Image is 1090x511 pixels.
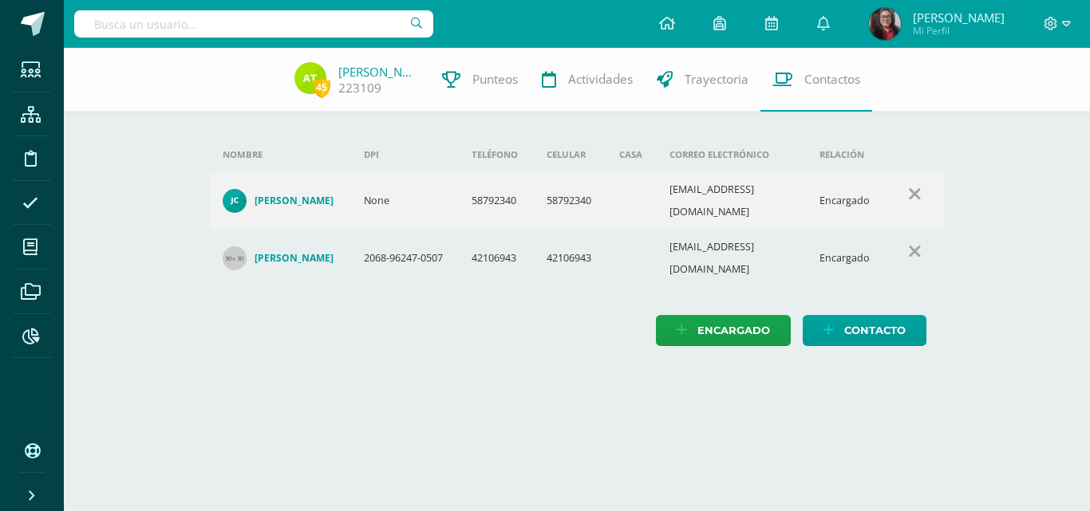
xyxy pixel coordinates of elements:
[803,315,926,346] a: Contacto
[223,189,247,213] img: 16afb4a6e4f0600ad07a7a8ef5d46919.png
[255,252,334,265] h4: [PERSON_NAME]
[869,8,901,40] img: 4f1d20c8bafb3cbeaa424ebc61ec86ed.png
[351,172,460,230] td: None
[606,137,657,172] th: Casa
[645,48,760,112] a: Trayectoria
[657,172,808,230] td: [EMAIL_ADDRESS][DOMAIN_NAME]
[760,48,872,112] a: Contactos
[223,246,338,270] a: [PERSON_NAME]
[459,137,533,172] th: Teléfono
[351,230,460,287] td: 2068-96247-0507
[459,172,533,230] td: 58792340
[534,230,606,287] td: 42106943
[338,64,418,80] a: [PERSON_NAME]
[913,24,1005,37] span: Mi Perfil
[807,172,885,230] td: Encargado
[74,10,433,37] input: Busca un usuario...
[656,315,791,346] a: Encargado
[223,189,338,213] a: [PERSON_NAME]
[530,48,645,112] a: Actividades
[351,137,460,172] th: DPI
[807,137,885,172] th: Relación
[294,62,326,94] img: 7eae80c976bab654dea676abbb61f835.png
[210,137,351,172] th: Nombre
[223,246,247,270] img: 30x30
[472,71,518,88] span: Punteos
[430,48,530,112] a: Punteos
[255,195,334,207] h4: [PERSON_NAME]
[459,230,533,287] td: 42106943
[534,172,606,230] td: 58792340
[697,316,770,345] span: Encargado
[338,80,381,96] a: 223109
[685,71,748,88] span: Trayectoria
[657,230,808,287] td: [EMAIL_ADDRESS][DOMAIN_NAME]
[844,316,906,345] span: Contacto
[313,77,330,97] span: 45
[657,137,808,172] th: Correo electrónico
[807,230,885,287] td: Encargado
[568,71,633,88] span: Actividades
[534,137,606,172] th: Celular
[804,71,860,88] span: Contactos
[913,10,1005,26] span: [PERSON_NAME]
